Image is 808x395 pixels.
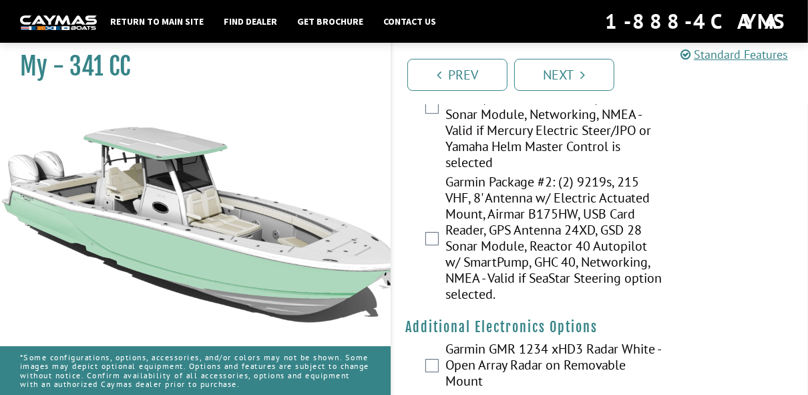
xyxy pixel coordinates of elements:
[217,13,284,30] a: Find Dealer
[680,47,788,62] a: Standard Features
[377,13,443,30] a: Contact Us
[20,51,357,82] h1: My - 341 CC
[290,13,370,30] a: Get Brochure
[514,59,614,91] a: Next
[605,7,788,36] div: 1-888-4CAYMAS
[445,341,663,392] label: Garmin GMR 1234 xHD3 Radar White - Open Array Radar on Removable Mount
[404,57,808,91] ul: Pagination
[20,346,371,395] p: *Some configurations, options, accessories, and/or colors may not be shown. Some images may depic...
[407,59,508,91] a: Prev
[445,42,663,174] label: Garmin Package #2: (2) 9219s, 215 VHF, 8' Antenna w/ Electric Actuated Mount, Airmar B175HW, USB ...
[405,319,795,336] h4: Additional Electronics Options
[104,13,210,30] a: Return to main site
[20,15,97,29] img: white-logo-c9c8dbefe5ff5ceceb0f0178aa75bf4bb51f6bca0971e226c86eb53dfe498488.png
[445,174,663,305] label: Garmin Package #2: (2) 9219s, 215 VHF, 8' Antenna w/ Electric Actuated Mount, Airmar B175HW, USB ...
